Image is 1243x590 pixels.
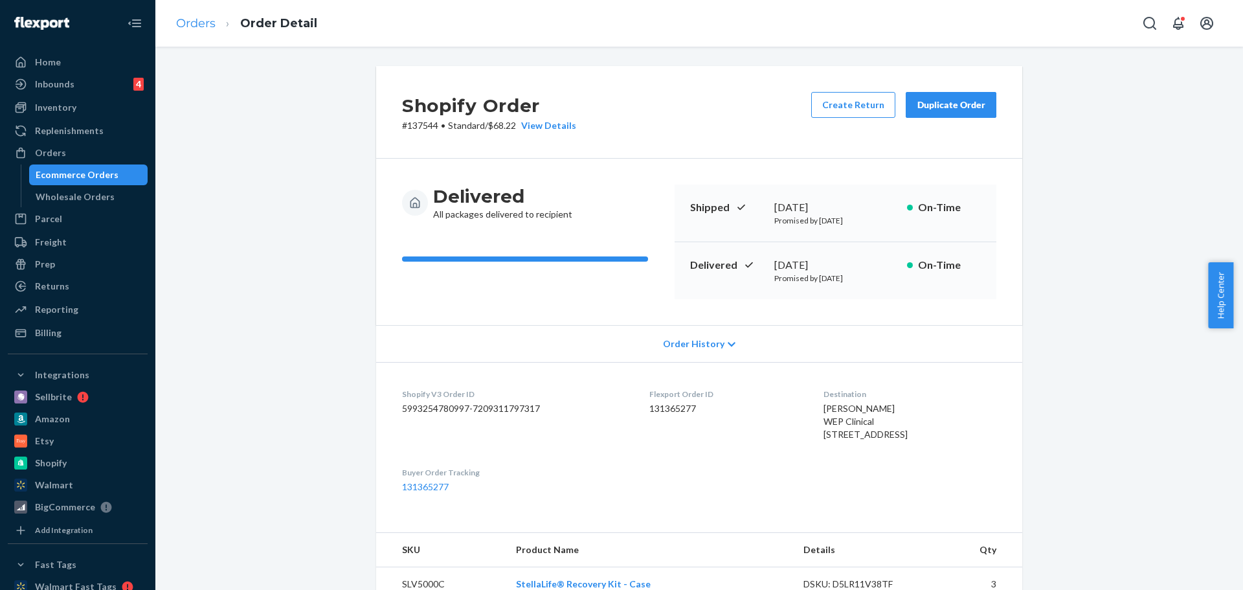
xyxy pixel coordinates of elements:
img: Flexport logo [14,17,69,30]
dt: Destination [823,389,996,400]
th: Product Name [506,533,794,567]
a: Inventory [8,97,148,118]
div: Billing [35,326,62,339]
div: Inbounds [35,78,74,91]
p: On-Time [918,258,981,273]
div: Wholesale Orders [36,190,115,203]
th: Qty [935,533,1022,567]
a: Parcel [8,209,148,229]
div: Replenishments [35,124,104,137]
a: Returns [8,276,148,297]
div: Orders [35,146,66,159]
span: Order History [663,337,724,350]
span: • [441,120,445,131]
button: Open account menu [1194,10,1220,36]
button: Fast Tags [8,554,148,575]
p: Delivered [690,258,764,273]
a: Home [8,52,148,73]
a: Ecommerce Orders [29,165,148,185]
button: Help Center [1208,262,1233,328]
button: Open Search Box [1137,10,1163,36]
div: Freight [35,236,67,249]
a: Freight [8,232,148,253]
th: Details [793,533,935,567]
a: Etsy [8,431,148,451]
a: Amazon [8,409,148,429]
div: Fast Tags [35,558,76,571]
div: All packages delivered to recipient [433,185,572,221]
div: Sellbrite [35,391,72,403]
div: Returns [35,280,69,293]
div: [DATE] [774,258,897,273]
a: Billing [8,323,148,343]
button: Integrations [8,365,148,385]
a: Reporting [8,299,148,320]
th: SKU [376,533,506,567]
a: Inbounds4 [8,74,148,95]
p: Shipped [690,200,764,215]
a: 131365277 [402,481,449,492]
div: Walmart [35,479,73,492]
a: Orders [176,16,216,30]
div: Reporting [35,303,78,316]
a: Add Integration [8,523,148,538]
div: Home [35,56,61,69]
button: Close Navigation [122,10,148,36]
a: Replenishments [8,120,148,141]
a: Prep [8,254,148,275]
p: # 137544 / $68.22 [402,119,576,132]
a: Order Detail [240,16,317,30]
dt: Buyer Order Tracking [402,467,629,478]
div: Integrations [35,369,89,381]
span: [PERSON_NAME] WEP Clinical [STREET_ADDRESS] [823,403,908,440]
span: Standard [448,120,485,131]
a: BigCommerce [8,497,148,517]
ol: breadcrumbs [166,5,328,43]
div: Inventory [35,101,76,114]
div: Duplicate Order [917,98,985,111]
h3: Delivered [433,185,572,208]
dt: Shopify V3 Order ID [402,389,629,400]
div: Etsy [35,435,54,448]
button: View Details [516,119,576,132]
dt: Flexport Order ID [649,389,802,400]
div: Parcel [35,212,62,225]
div: Shopify [35,457,67,470]
dd: 131365277 [649,402,802,415]
div: Add Integration [35,525,93,536]
div: Ecommerce Orders [36,168,118,181]
button: Duplicate Order [906,92,996,118]
dd: 5993254780997-7209311797317 [402,402,629,415]
p: Promised by [DATE] [774,273,897,284]
a: Shopify [8,453,148,473]
div: BigCommerce [35,501,95,514]
div: [DATE] [774,200,897,215]
a: StellaLife® Recovery Kit - Case [516,578,651,589]
div: 4 [133,78,144,91]
p: Promised by [DATE] [774,215,897,226]
button: Open notifications [1165,10,1191,36]
h2: Shopify Order [402,92,576,119]
div: Prep [35,258,55,271]
button: Create Return [811,92,895,118]
a: Wholesale Orders [29,187,148,207]
p: On-Time [918,200,981,215]
div: Amazon [35,413,70,425]
a: Orders [8,142,148,163]
a: Sellbrite [8,387,148,407]
a: Walmart [8,475,148,495]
